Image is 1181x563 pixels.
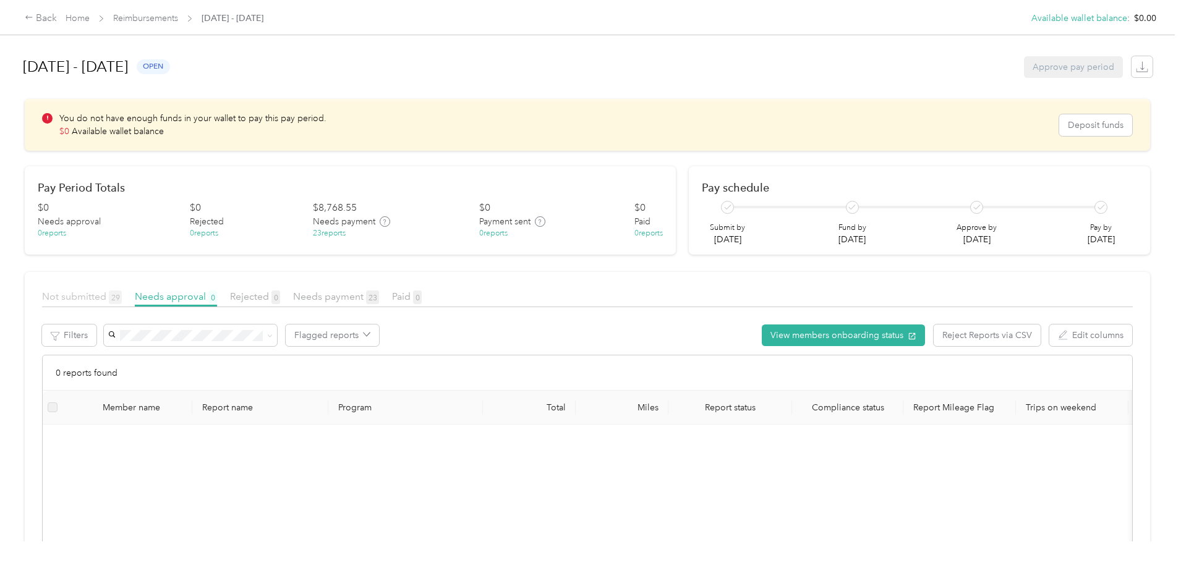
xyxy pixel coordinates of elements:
[1059,114,1132,136] button: Deposit funds
[479,228,508,239] div: 0 reports
[62,391,192,425] th: Member name
[762,324,925,346] button: View members onboarding status
[678,402,782,413] span: Report status
[957,233,997,246] p: [DATE]
[838,222,866,234] p: Fund by
[802,402,893,413] span: Compliance status
[103,402,182,413] div: Member name
[586,402,659,413] div: Miles
[43,355,1132,391] div: 0 reports found
[392,290,422,302] span: Paid
[710,222,745,234] p: Submit by
[23,52,128,82] h1: [DATE] - [DATE]
[59,126,69,137] span: $ 0
[109,290,122,304] span: 29
[38,228,66,239] div: 0 reports
[190,215,224,228] span: Rejected
[913,402,1006,413] p: Report Mileage Flag
[59,112,326,125] p: You do not have enough funds in your wallet to pay this pay period.
[271,290,280,304] span: 0
[710,233,745,246] p: [DATE]
[1134,12,1156,25] span: $0.00
[42,290,122,302] span: Not submitted
[38,181,663,194] h2: Pay Period Totals
[293,290,379,302] span: Needs payment
[66,13,90,23] a: Home
[328,391,483,425] th: Program
[25,11,57,26] div: Back
[137,59,170,74] span: open
[286,324,379,346] button: Flagged reports
[1127,12,1130,25] span: :
[113,13,178,23] a: Reimbursements
[192,391,328,425] th: Report name
[190,228,218,239] div: 0 reports
[1112,494,1181,563] iframe: Everlance-gr Chat Button Frame
[313,228,346,239] div: 23 reports
[366,290,379,304] span: 23
[230,290,280,302] span: Rejected
[702,181,1137,194] h2: Pay schedule
[202,12,263,25] span: [DATE] - [DATE]
[135,290,217,302] span: Needs approval
[634,228,663,239] div: 0 reports
[1049,324,1132,346] button: Edit columns
[1026,402,1119,413] p: Trips on weekend
[38,215,101,228] span: Needs approval
[934,324,1041,346] button: Reject Reports via CSV
[313,201,357,216] div: $ 8,768.55
[208,290,217,304] span: 0
[634,201,646,216] div: $ 0
[190,201,201,216] div: $ 0
[1088,233,1115,246] p: [DATE]
[957,222,997,234] p: Approve by
[413,290,422,304] span: 0
[313,215,375,228] span: Needs payment
[479,201,490,216] div: $ 0
[1031,12,1127,25] button: Available wallet balance
[838,233,866,246] p: [DATE]
[42,324,96,346] button: Filters
[479,215,531,228] span: Payment sent
[1088,222,1115,234] p: Pay by
[493,402,566,413] div: Total
[72,126,164,137] span: Available wallet balance
[634,215,650,228] span: Paid
[38,201,49,216] div: $ 0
